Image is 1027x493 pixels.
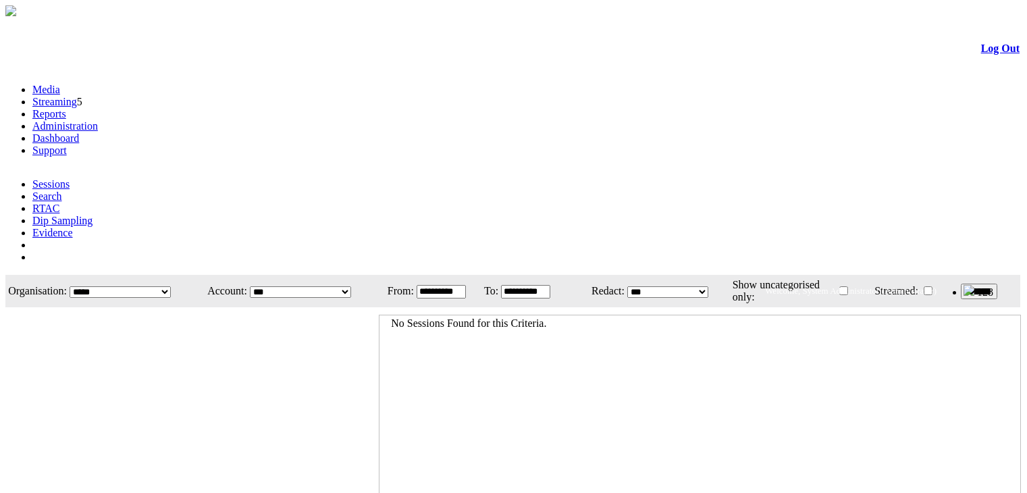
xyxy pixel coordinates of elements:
td: Account: [197,276,248,306]
a: Media [32,84,60,95]
span: Show uncategorised only: [733,279,820,303]
span: 5 [77,96,82,107]
a: Dashboard [32,132,79,144]
a: Streaming [32,96,77,107]
a: Support [32,145,67,156]
a: Evidence [32,227,73,238]
a: Sessions [32,178,70,190]
a: Dip Sampling [32,215,93,226]
img: arrow-3.png [5,5,16,16]
a: RTAC [32,203,59,214]
a: Search [32,190,62,202]
a: Log Out [981,43,1020,54]
a: Administration [32,120,98,132]
td: From: [380,276,415,306]
td: Organisation: [7,276,68,306]
span: Welcome, System Administrator (Administrator) [765,286,937,296]
span: No Sessions Found for this Criteria. [391,317,546,329]
img: bell25.png [964,285,974,296]
a: Reports [32,108,66,120]
td: To: [480,276,500,306]
td: Redact: [564,276,625,306]
span: 128 [977,286,993,298]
